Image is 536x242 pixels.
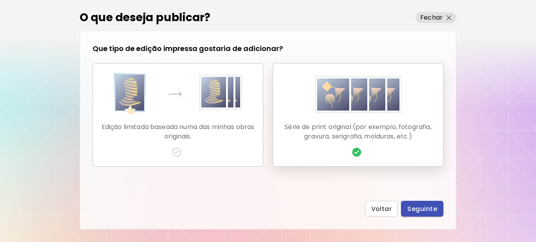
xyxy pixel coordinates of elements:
[365,201,398,217] button: Voltar
[114,73,242,116] img: Original Artwork
[315,73,401,116] img: Original Prints Series
[279,122,437,141] p: Série de print original (por exemplo, fotografia, gravura, serigrafia, molduras, etc.)
[93,44,283,54] h5: Que tipo de edição impressa gostaria de adicionar?
[99,122,257,141] p: Edição limitada baseada numa das minhas obras originais.
[93,63,263,167] button: Original ArtworkEdição limitada baseada numa das minhas obras originais.
[371,205,392,213] span: Voltar
[407,205,437,213] span: Seguinte
[352,147,361,157] img: checkmark
[401,201,443,217] button: Seguinte
[273,63,443,167] button: Original Prints SeriesSérie de print original (por exemplo, fotografia, gravura, serigrafia, mold...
